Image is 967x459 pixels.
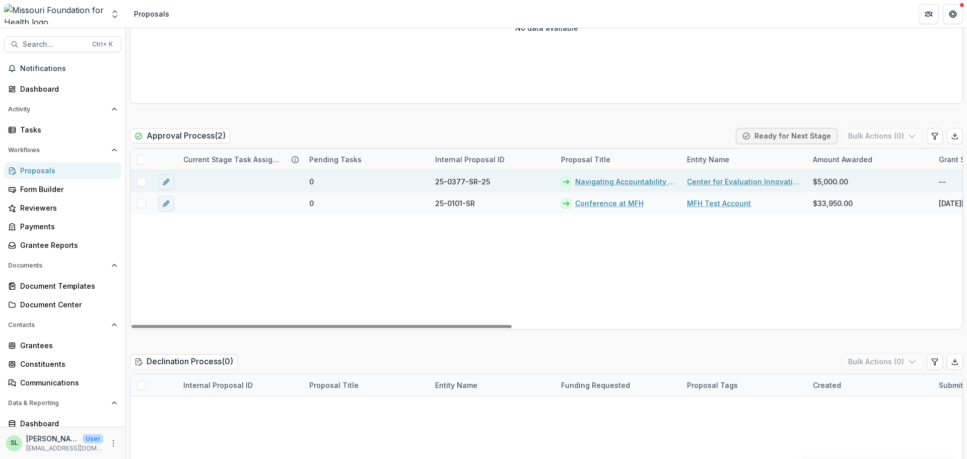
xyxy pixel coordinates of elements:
div: Proposal Tags [681,374,807,396]
span: Workflows [8,147,107,154]
div: Current Stage Task Assignees [177,154,287,165]
a: Document Templates [4,278,121,294]
a: MFH Test Account [687,198,751,209]
p: [EMAIL_ADDRESS][DOMAIN_NAME] [26,444,103,453]
button: Open entity switcher [108,4,122,24]
span: Contacts [8,321,107,329]
div: Current Stage Task Assignees [177,149,303,170]
span: 0 [309,198,314,209]
span: $33,950.00 [813,198,853,209]
div: Proposal Title [555,149,681,170]
div: Dashboard [20,84,113,94]
button: Partners [919,4,939,24]
div: -- [939,176,946,187]
div: Proposal Title [303,380,365,390]
button: More [107,437,119,449]
a: Document Center [4,296,121,313]
div: Communications [20,377,113,388]
a: Conference at MFH [575,198,644,209]
div: Internal Proposal ID [177,374,303,396]
div: Dashboard [20,418,113,429]
div: Proposal Title [303,374,429,396]
span: 25-0101-SR [435,198,475,209]
div: Grantee Reports [20,240,113,250]
div: Pending Tasks [303,149,429,170]
button: Bulk Actions (0) [842,354,923,370]
button: Edit table settings [927,128,943,144]
div: Proposals [134,9,169,19]
button: Notifications [4,60,121,77]
div: Pending Tasks [303,154,368,165]
div: Funding Requested [555,380,636,390]
div: Reviewers [20,203,113,213]
button: Open Contacts [4,317,121,333]
div: Entity Name [429,374,555,396]
div: Amount Awarded [807,154,878,165]
button: Search... [4,36,121,52]
div: Created [807,380,847,390]
a: Form Builder [4,181,121,198]
div: Internal Proposal ID [177,380,259,390]
a: Grantee Reports [4,237,121,253]
button: Open Workflows [4,142,121,158]
a: Dashboard [4,81,121,97]
div: Proposals [20,165,113,176]
a: Proposals [4,162,121,179]
button: edit [158,174,174,190]
span: Documents [8,262,107,269]
div: Internal Proposal ID [429,149,555,170]
div: Form Builder [20,184,113,194]
button: edit [158,195,174,212]
div: Constituents [20,359,113,369]
button: Export table data [947,128,963,144]
a: Reviewers [4,200,121,216]
span: Data & Reporting [8,400,107,407]
span: 0 [309,176,314,187]
button: Edit table settings [927,354,943,370]
button: Open Data & Reporting [4,395,121,411]
span: Activity [8,106,107,113]
a: Grantees [4,337,121,354]
button: Open Activity [4,101,121,117]
div: Proposal Title [555,154,616,165]
nav: breadcrumb [130,7,173,21]
div: Funding Requested [555,374,681,396]
div: Ctrl + K [90,39,115,50]
a: Communications [4,374,121,391]
div: Entity Name [681,149,807,170]
span: $5,000.00 [813,176,848,187]
div: Sada Lindsey [11,440,18,446]
img: Missouri Foundation for Health logo [4,4,104,24]
p: User [83,434,103,443]
div: Grantees [20,340,113,351]
a: Tasks [4,121,121,138]
div: Created [807,374,933,396]
div: Entity Name [681,154,735,165]
div: Document Center [20,299,113,310]
span: Notifications [20,64,117,73]
div: Internal Proposal ID [429,154,511,165]
span: 25-0377-SR-25 [435,176,490,187]
a: Payments [4,218,121,235]
p: [PERSON_NAME] [26,433,79,444]
div: Tasks [20,124,113,135]
a: Dashboard [4,415,121,432]
h2: Declination Process ( 0 ) [130,354,238,369]
div: Entity Name [429,380,483,390]
div: Proposal Tags [681,380,744,390]
span: Search... [23,40,86,49]
div: Amount Awarded [807,149,933,170]
button: Export table data [947,354,963,370]
button: Bulk Actions (0) [842,128,923,144]
div: Document Templates [20,281,113,291]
